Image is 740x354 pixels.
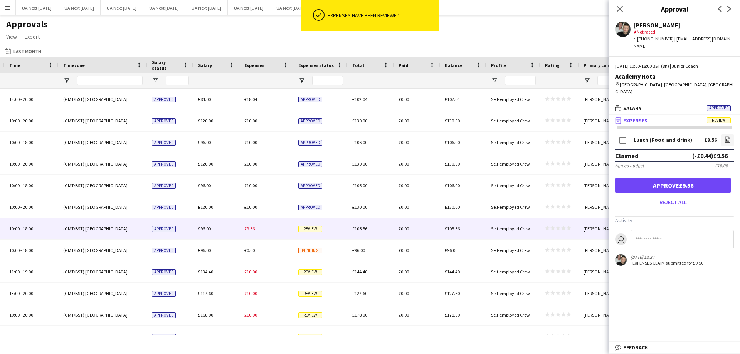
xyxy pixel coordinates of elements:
span: £96.00 [198,247,211,253]
div: £9.56 [704,137,717,143]
span: £130.00 [445,161,460,167]
div: Claimed [615,152,638,159]
span: £168.00 [198,312,213,318]
span: 10:00 [9,226,20,232]
span: £0.00 [399,204,409,210]
button: UA Next [DATE] [16,0,58,15]
span: £0.00 [399,226,409,232]
div: (GMT/BST) [GEOGRAPHIC_DATA] [59,110,147,131]
span: £0.00 [399,247,409,253]
div: [PERSON_NAME] [579,132,633,153]
span: - [20,312,22,318]
span: Time [9,62,20,68]
span: - [20,247,22,253]
span: 18:00 [23,139,33,145]
span: View [6,33,17,40]
span: Rating [545,62,560,68]
span: Export [25,33,40,40]
span: Approved [152,183,176,189]
span: £120.00 [198,204,213,210]
span: 20:00 [23,96,33,102]
span: £0.00 [399,290,409,296]
span: 10:00 [9,204,20,210]
span: Self-employed Crew [491,312,530,318]
span: £127.60 [445,334,460,339]
span: £178.00 [352,312,367,318]
span: Approved [152,118,176,124]
span: Pending [298,248,322,253]
span: £127.60 [352,290,367,296]
span: £102.04 [352,96,367,102]
span: £10.00 [244,204,257,210]
div: [DATE] 10:00-18:00 BST (8h) | Junior Coach [615,63,734,70]
span: £0.00 [399,183,409,188]
span: 13:00 [9,290,20,296]
div: t. [PHONE_NUMBER] | [EMAIL_ADDRESS][DOMAIN_NAME] [634,35,734,49]
span: Review [298,312,322,318]
span: 20:00 [23,161,33,167]
button: UA Next [DATE] [270,0,313,15]
h3: Approval [609,4,740,14]
div: [PERSON_NAME] [579,218,633,239]
span: Approved [152,248,176,253]
div: (GMT/BST) [GEOGRAPHIC_DATA] [59,132,147,153]
span: £130.00 [352,118,367,124]
span: £105.56 [352,226,367,232]
span: Total [352,62,364,68]
input: Expenses status Filter Input [312,76,343,85]
div: [PERSON_NAME] [579,196,633,218]
div: (GMT/BST) [GEOGRAPHIC_DATA] [59,240,147,261]
span: Review [298,269,322,275]
div: (GMT/BST) [GEOGRAPHIC_DATA] [59,196,147,218]
span: £105.56 [445,226,460,232]
span: £96.00 [445,247,457,253]
span: Self-employed Crew [491,290,530,296]
button: Open Filter Menu [491,77,498,84]
span: - [20,183,22,188]
span: £0.00 [399,269,409,275]
input: Primary contact Filter Input [597,76,628,85]
span: Approved [152,269,176,275]
span: £10.00 [244,161,257,167]
span: Self-employed Crew [491,204,530,210]
span: 10:00 [9,312,20,318]
button: Open Filter Menu [63,77,70,84]
span: 18:00 [23,183,33,188]
span: 20:00 [23,204,33,210]
span: - [20,334,22,339]
span: Profile [491,62,506,68]
span: £10.00 [244,312,257,318]
span: £10.00 [244,290,257,296]
div: Academy Rota [615,73,734,80]
span: Self-employed Crew [491,226,530,232]
button: UA Next [DATE] [143,0,185,15]
span: Review [298,226,322,232]
span: Expenses [244,62,264,68]
div: (GMT/BST) [GEOGRAPHIC_DATA] [59,175,147,196]
div: [PERSON_NAME] [579,240,633,261]
button: UA Next [DATE] [101,0,143,15]
button: Reject all [615,196,731,208]
span: £96.00 [198,139,211,145]
div: "EXPENSES CLAIM submitted for £9.56" [631,260,705,266]
div: (GMT/BST) [GEOGRAPHIC_DATA] [59,283,147,304]
span: Approved [152,161,176,167]
div: [PERSON_NAME] [579,89,633,110]
span: £144.40 [352,269,367,275]
span: Approved [152,312,176,318]
span: £178.00 [445,312,460,318]
button: UA Next [DATE] [185,0,228,15]
div: £10.00 [715,163,728,168]
input: Profile Filter Input [505,76,536,85]
app-user-avatar: Jay Campbell [615,254,627,266]
span: £10.00 [244,269,257,275]
span: Review [298,291,322,297]
span: 10:00 [9,118,20,124]
span: £127.60 [445,290,460,296]
div: [PERSON_NAME] [579,326,633,347]
div: [PERSON_NAME] [579,110,633,131]
span: £134.40 [198,269,213,275]
span: Salary [198,62,212,68]
div: (GMT/BST) [GEOGRAPHIC_DATA] [59,153,147,174]
span: Self-employed Crew [491,118,530,124]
